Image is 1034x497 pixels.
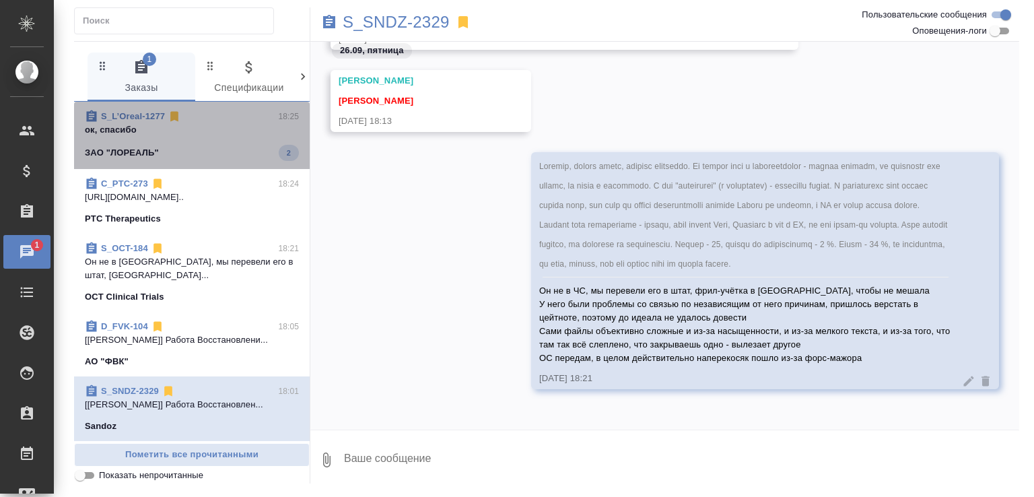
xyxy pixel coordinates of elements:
span: Пометить все прочитанными [81,447,302,463]
span: Он не в ЧС, мы перевели его в штат, фрил-учётка в [GEOGRAPHIC_DATA], чтобы не мешала У него были ... [539,286,953,363]
p: 26.09, пятница [340,44,404,57]
div: S_OCT-18418:21Он не в [GEOGRAPHIC_DATA], мы перевели его в штат, [GEOGRAPHIC_DATA]...OCT Clinical... [74,234,310,312]
a: S_L’Oreal-1277 [101,111,165,121]
p: 18:24 [278,177,299,191]
a: S_OCT-184 [101,243,148,253]
span: Оповещения-логи [912,24,987,38]
svg: Отписаться [151,320,164,333]
a: S_SNDZ-2329 [101,386,159,396]
div: S_SNDZ-232918:01[[PERSON_NAME]] Работа Восстановлен...Sandoz [74,376,310,441]
span: Пользовательские сообщения [862,8,987,22]
span: 1 [26,238,47,252]
p: АО "ФВК" [85,355,129,368]
p: [URL][DOMAIN_NAME].. [85,191,299,204]
p: PTC Therapeutics [85,212,161,226]
button: Пометить все прочитанными [74,443,310,467]
p: [[PERSON_NAME]] Работа Восстановлени... [85,333,299,347]
div: [DATE] 18:21 [539,372,952,385]
p: OCT Clinical Trials [85,290,164,304]
a: S_SNDZ-2329 [343,15,450,29]
input: Поиск [83,11,273,30]
p: 18:01 [278,385,299,398]
div: S_L’Oreal-127718:25ок, спасибоЗАО "ЛОРЕАЛЬ"2 [74,102,310,169]
p: 18:25 [278,110,299,123]
span: Спецификации [203,59,295,96]
span: Loremip, dolors ametc, adipisc elitseddo. Ei tempor inci u laboreetdolor - magnaa enimadm, ve qui... [539,162,950,269]
svg: Зажми и перетащи, чтобы поменять порядок вкладок [204,59,217,72]
span: Показать непрочитанные [99,469,203,482]
svg: Отписаться [151,177,164,191]
a: D_FVK-104 [101,321,148,331]
p: Sandoz [85,420,116,433]
p: Он не в [GEOGRAPHIC_DATA], мы перевели его в штат, [GEOGRAPHIC_DATA]... [85,255,299,282]
p: ок, спасибо [85,123,299,137]
div: D_FVK-10418:05[[PERSON_NAME]] Работа Восстановлени...АО "ФВК" [74,312,310,376]
span: 2 [279,146,299,160]
p: 18:21 [278,242,299,255]
div: C_PTC-27318:24[URL][DOMAIN_NAME]..PTC Therapeutics [74,169,310,234]
div: [PERSON_NAME] [339,74,484,88]
span: Заказы [96,59,187,96]
p: [[PERSON_NAME]] Работа Восстановлен... [85,398,299,411]
span: 1 [143,53,156,66]
svg: Зажми и перетащи, чтобы поменять порядок вкладок [96,59,109,72]
a: 1 [3,235,50,269]
span: [PERSON_NAME] [339,96,413,106]
div: [DATE] 18:13 [339,114,484,128]
p: ЗАО "ЛОРЕАЛЬ" [85,146,159,160]
a: C_PTC-273 [101,178,148,189]
p: 18:05 [278,320,299,333]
